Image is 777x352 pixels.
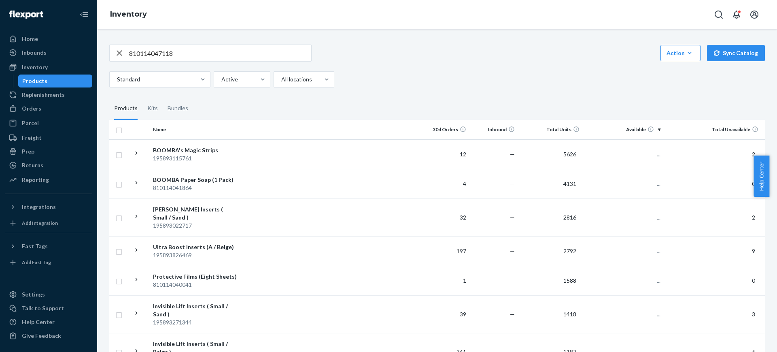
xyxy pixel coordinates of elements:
button: Open Search Box [711,6,727,23]
button: Fast Tags [5,240,92,253]
div: 195893115761 [153,154,238,162]
div: Add Integration [22,220,58,226]
span: 2 [749,151,758,158]
div: 810114040041 [153,281,238,289]
div: Settings [22,290,45,299]
div: Kits [147,97,158,120]
span: 3 [749,311,758,318]
div: Inventory [22,63,48,71]
div: Protective Films (Eight Sheets) [153,273,238,281]
a: Prep [5,145,92,158]
div: Integrations [22,203,56,211]
span: 2 [749,214,758,221]
ol: breadcrumbs [104,3,153,26]
div: BOOMBA's Magic Strips [153,146,238,154]
span: 5626 [560,151,580,158]
div: Reporting [22,176,49,184]
a: Help Center [5,316,92,329]
span: — [510,247,515,254]
div: Help Center [22,318,55,326]
td: 4 [421,169,469,198]
div: Give Feedback [22,332,61,340]
span: 0 [749,277,758,284]
button: Action [660,45,701,61]
div: Parcel [22,119,39,127]
button: Integrations [5,201,92,213]
span: — [510,214,515,221]
td: 32 [421,198,469,236]
th: Name [150,120,241,139]
div: Inbounds [22,49,47,57]
a: Settings [5,288,92,301]
p: ... [586,150,660,158]
input: Search inventory by name or sku [129,45,311,61]
td: 12 [421,139,469,169]
div: [PERSON_NAME] Inserts ( Small / Sand ) [153,205,238,222]
span: 1418 [560,311,580,318]
span: 9 [749,247,758,254]
span: 0 [749,180,758,187]
span: — [510,180,515,187]
th: Inbound [469,120,518,139]
button: Open account menu [746,6,762,23]
p: ... [586,180,660,188]
button: Help Center [754,156,769,197]
td: 1 [421,266,469,295]
button: Close Navigation [76,6,92,23]
p: ... [586,310,660,318]
span: 4131 [560,180,580,187]
span: — [510,151,515,158]
div: 195893826469 [153,251,238,259]
a: Parcel [5,117,92,130]
div: Add Fast Tag [22,259,51,266]
div: Ultra Boost Inserts (A / Beige) [153,243,238,251]
div: Freight [22,134,42,142]
a: Returns [5,159,92,172]
div: Invisible Lift Inserts ( Small / Sand ) [153,302,238,318]
span: — [510,311,515,318]
a: Freight [5,131,92,144]
div: Home [22,35,38,43]
a: Inventory [5,61,92,74]
div: Talk to Support [22,304,64,312]
a: Products [18,75,93,87]
td: 39 [421,295,469,333]
a: Replenishments [5,88,92,101]
a: Talk to Support [5,302,92,315]
span: 1588 [560,277,580,284]
div: Action [667,49,694,57]
input: Standard [116,75,117,83]
div: Returns [22,161,43,169]
div: 195893022717 [153,222,238,230]
div: Orders [22,105,41,113]
div: Products [22,77,47,85]
div: Products [114,97,138,120]
th: 30d Orders [421,120,469,139]
a: Home [5,32,92,45]
button: Sync Catalog [707,45,765,61]
a: Inbounds [5,46,92,59]
a: Add Integration [5,217,92,230]
p: ... [586,213,660,222]
a: Reporting [5,173,92,186]
a: Add Fast Tag [5,256,92,269]
p: ... [586,277,660,285]
img: Flexport logo [9,11,43,19]
span: 2816 [560,214,580,221]
span: 2792 [560,247,580,254]
td: 197 [421,236,469,266]
p: ... [586,247,660,255]
th: Total Unavailable [664,120,765,139]
div: Bundles [168,97,188,120]
a: Inventory [110,10,147,19]
div: 810114041864 [153,184,238,192]
button: Open notifications [728,6,745,23]
div: Prep [22,147,34,156]
div: BOOMBA Paper Soap (1 Pack) [153,176,238,184]
div: 195893271344 [153,318,238,326]
span: — [510,277,515,284]
th: Total Units [518,120,583,139]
